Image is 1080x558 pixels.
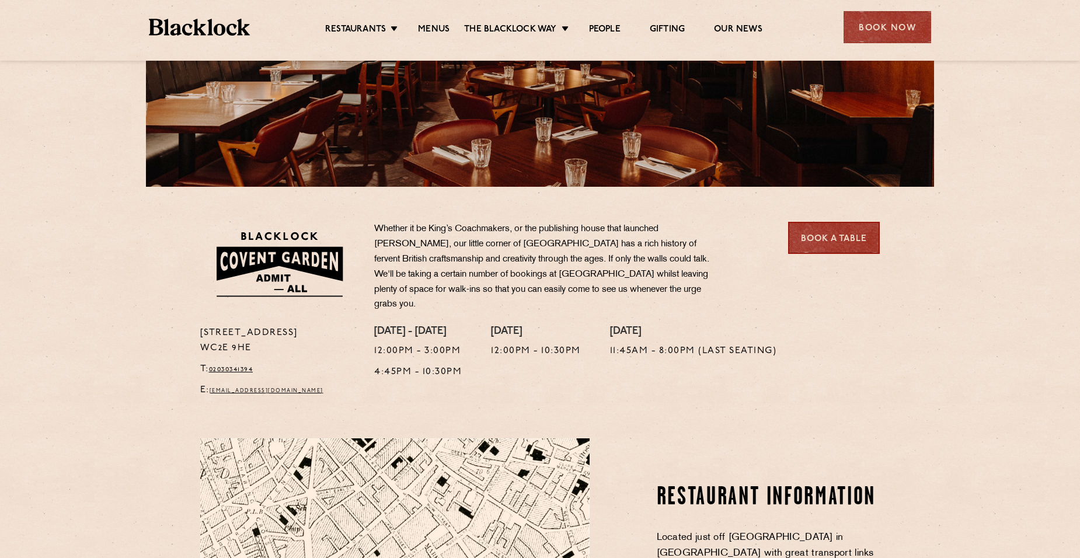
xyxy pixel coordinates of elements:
p: 12:00pm - 3:00pm [374,344,462,359]
h2: Restaurant information [657,483,880,512]
p: 11:45am - 8:00pm (Last Seating) [610,344,777,359]
a: The Blacklock Way [464,24,556,37]
a: Book a Table [788,222,880,254]
a: Restaurants [325,24,386,37]
a: [EMAIL_ADDRESS][DOMAIN_NAME] [210,388,323,393]
a: Our News [714,24,762,37]
h4: [DATE] [491,326,581,339]
h4: [DATE] [610,326,777,339]
p: Whether it be King’s Coachmakers, or the publishing house that launched [PERSON_NAME], our little... [374,222,719,312]
p: E: [200,383,357,398]
a: Menus [418,24,450,37]
a: People [589,24,621,37]
img: BL_Textured_Logo-footer-cropped.svg [149,19,250,36]
p: 12:00pm - 10:30pm [491,344,581,359]
a: Gifting [650,24,685,37]
a: 02030341394 [209,366,253,373]
h4: [DATE] - [DATE] [374,326,462,339]
img: BLA_1470_CoventGarden_Website_Solid.svg [200,222,357,306]
p: T: [200,362,357,377]
p: 4:45pm - 10:30pm [374,365,462,380]
div: Book Now [844,11,931,43]
p: [STREET_ADDRESS] WC2E 9HE [200,326,357,356]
